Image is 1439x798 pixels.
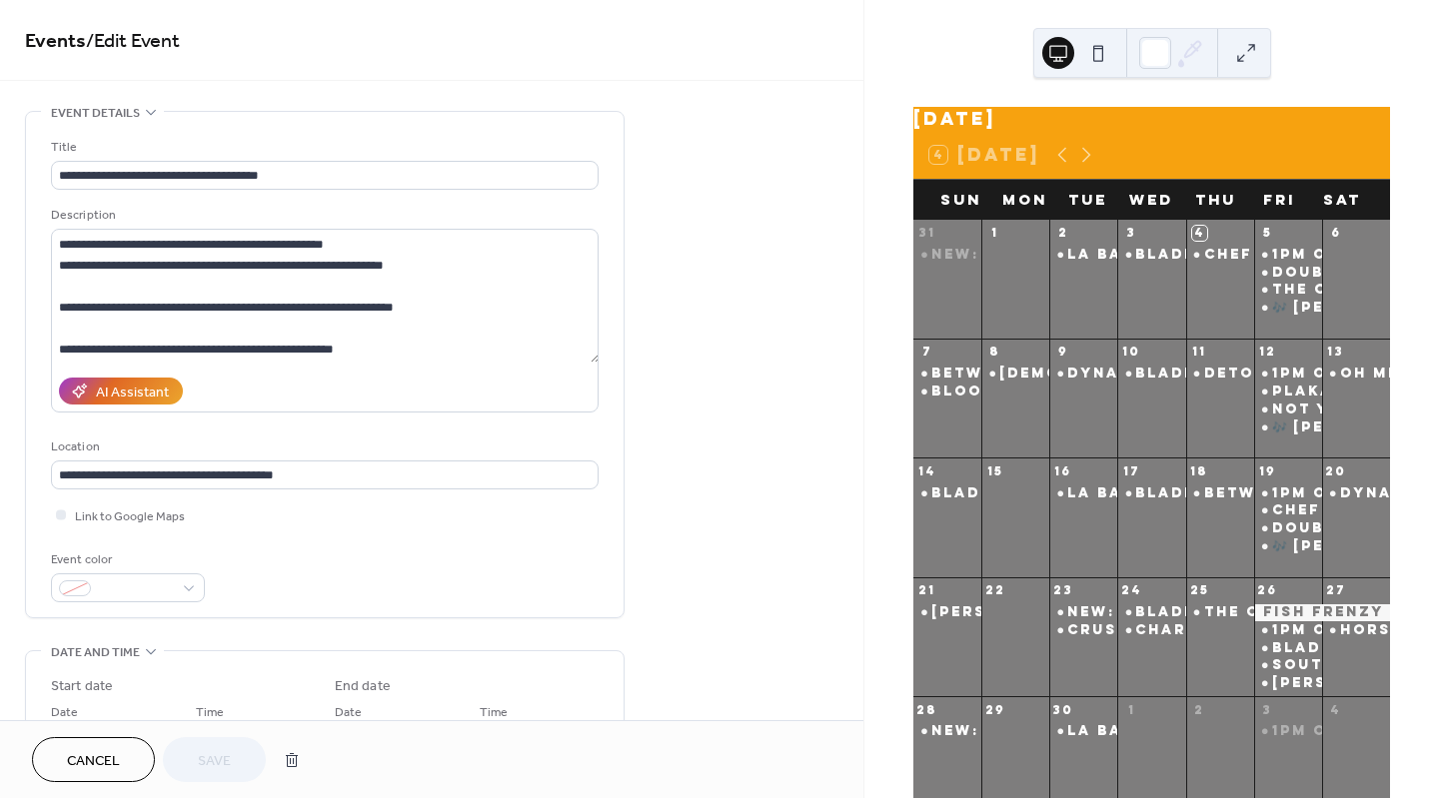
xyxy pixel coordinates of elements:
div: NEW: Los Diablos Mexicanos | 12-6pm [931,247,1310,264]
a: Events [25,22,86,61]
div: Crush Stained Glass Workshop from Sand Dollar Arts [1049,622,1117,639]
div: Dynamite Street Eatz | 12-8pm [1322,485,1390,502]
div: 11 [1192,345,1207,360]
div: 🎶 Max Troublefield LIVE 6-9pm [1254,538,1322,555]
div: 2 [1192,702,1207,717]
span: Date [335,702,362,723]
div: Fri [1247,180,1311,220]
div: NEW: Gulfside Wing Company | 12-6pm [931,723,1315,740]
div: 6 [1328,226,1343,241]
div: Oh Me So Hungry Hawaiian | 12-8pm [1322,366,1390,383]
div: Detour Diner | 5-9pm [1204,366,1417,383]
div: Plaka On Wheels Greek Truck | 5-9pm [1254,384,1322,400]
div: Chef R71 | 5-9pm [1254,502,1322,519]
div: 20 [1328,463,1343,478]
div: 2 [1055,226,1070,241]
div: 12 [1260,345,1275,360]
div: 13 [1328,345,1343,360]
div: 5 [1260,226,1275,241]
div: 🎶 Shaun Miller LIVE 6-9pm [1254,300,1322,317]
div: Chef R71 | 5-9pm [1186,247,1254,264]
div: 15 [987,463,1002,478]
div: The Chew Chew Truck: Asian Stirfry, Snow Crab, Wings & More | 5-9pm [1186,604,1254,621]
div: La Bamba Mexican Grill | 5-9pm [1049,723,1117,740]
div: Ladies Networking Night @ Scotty's Bierwerks! [981,366,1049,383]
div: 1pm OPEN - Every Friday [1254,622,1322,639]
div: NEW: Fork in the Road | Taco Tuesday | 5-9pm [1049,604,1117,621]
div: Tue [1056,180,1120,220]
div: La Bamba Mexican Grill | 5-9pm [1049,485,1117,502]
div: 23 [1055,583,1070,598]
div: 1pm OPEN - Every Friday [1254,366,1322,383]
div: NEW: Gulfside Wing Company | 12-6pm [913,723,981,740]
div: Chef R71 | 5-9pm [1272,502,1432,519]
div: 14 [919,463,934,478]
div: 4 [1328,702,1343,717]
div: Double Dee's Munchies Philly Cheesesteaks | 5pm till Sell Out [1254,265,1322,282]
div: 1pm OPEN - Every Friday [1254,247,1322,264]
div: 24 [1123,583,1138,598]
div: Event color [51,549,201,570]
div: Double Dee's Munchies Philly Cheesesteaks | 5pm till Sell Out [1254,520,1322,537]
div: 1 [1123,702,1138,717]
div: La Bamba Mexican Grill | 5-9pm [1049,247,1117,264]
div: Blades of Glory Sliders: Burger & Beer Deals! [1117,247,1185,264]
div: Dynamite Street Eatz | 5-9pm [1067,366,1368,383]
div: 29 [987,702,1002,717]
span: Event details [51,103,140,124]
div: 1 [987,226,1002,241]
div: Blades of Glory Sliders: Burger & Beer Deals! [1117,366,1185,383]
div: 28 [919,702,934,717]
div: 26 [1260,583,1275,598]
div: [PERSON_NAME]'s Taste of Poland | 12-6pm [931,604,1363,621]
div: Wed [1120,180,1184,220]
div: BLOOD DRIVE | Pint for a Pint | 1 to 6pm [913,384,981,400]
div: Thu [1183,180,1247,220]
div: Mon [993,180,1057,220]
div: Blades of Glory Sliders | 12-6pm [931,485,1270,502]
div: 27 [1328,583,1343,598]
div: Horse Eyed Jake's American Sliders | 12-8pm [1322,622,1390,639]
div: 10 [1123,345,1138,360]
span: Time [196,702,224,723]
div: End date [335,676,391,697]
button: Cancel [32,737,155,782]
div: 18 [1192,463,1207,478]
span: Link to Google Maps [75,506,185,527]
div: Fish Frenzy Kayak Fishing Tournament [1254,604,1390,621]
div: Blades of Glory Sliders: Burger & Beer Deals! [1117,485,1185,502]
div: La Bamba Mexican Grill | 5-9pm [1067,485,1388,502]
div: Blades of Glory Sliders | 12-6pm [913,485,981,502]
div: 7 [919,345,934,360]
div: Grace's Taste of Poland | 12-6pm [913,604,981,621]
div: 21 [919,583,934,598]
div: [DATE] [913,107,1390,131]
span: Cancel [67,751,120,772]
div: AI Assistant [96,383,169,403]
div: Between The Bunz | 12-6pm [913,366,981,383]
div: Blades of Glory Sliders: Burger & Beer Deals! [1117,604,1185,621]
div: Charity Bingo Night! 15 games for $20! [1117,622,1185,639]
div: BLOOD DRIVE | Pint for a Pint | 1 to 6pm [931,384,1334,400]
div: NEW: Los Diablos Mexicanos | 12-6pm [913,247,981,264]
div: Chef R71 | 5-9pm [1204,247,1364,264]
div: Blades of Glory Sliders | 5-9pm [1254,640,1322,657]
span: Date [51,702,78,723]
div: La Bamba Mexican Grill | 5-9pm [1067,247,1388,264]
div: Between The Bunz | 12-6pm [931,366,1200,383]
div: 3 [1123,226,1138,241]
div: Start date [51,676,113,697]
div: Title [51,137,595,158]
span: Date and time [51,642,140,663]
div: Between The Bunz | 5-9pm [1186,485,1254,502]
div: 1pm OPEN - Every Friday [1254,485,1322,502]
button: AI Assistant [59,378,183,404]
div: 3 [1260,702,1275,717]
div: Description [51,205,595,226]
div: Location [51,436,595,457]
div: 8 [987,345,1002,360]
div: 16 [1055,463,1070,478]
div: 22 [987,583,1002,598]
div: La Bamba Mexican Grill | 5-9pm [1067,723,1388,740]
